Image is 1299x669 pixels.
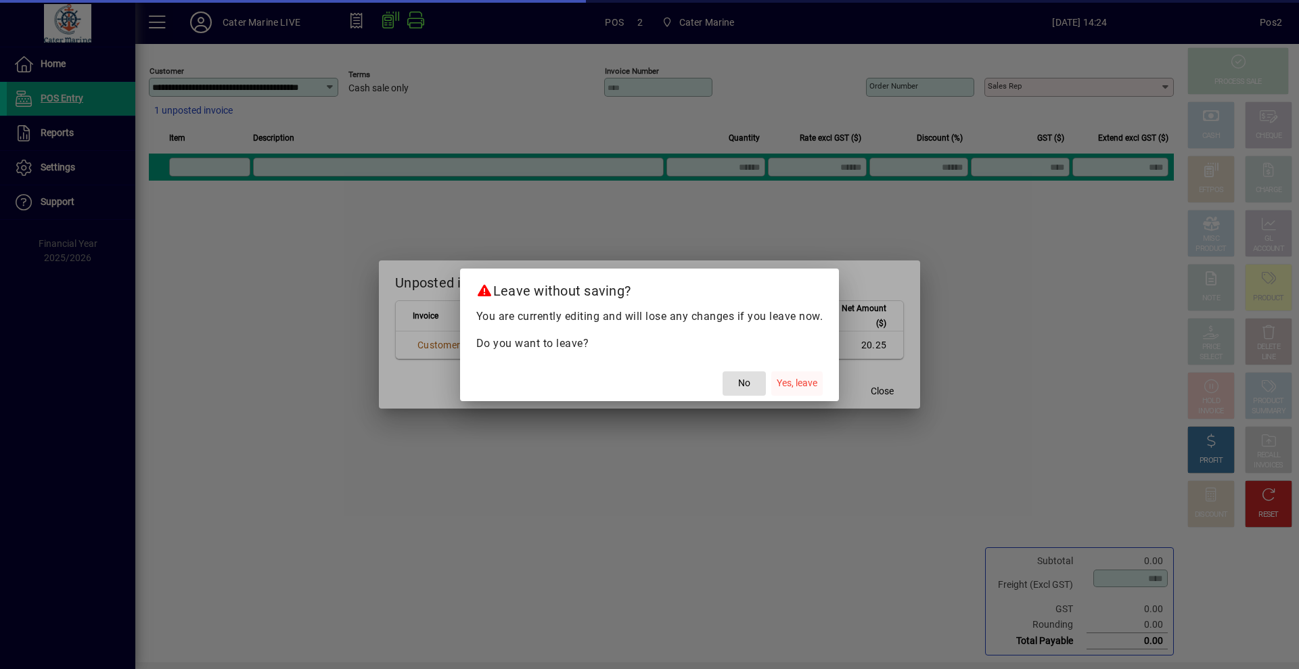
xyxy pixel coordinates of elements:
h2: Leave without saving? [460,269,840,308]
span: Yes, leave [777,376,817,390]
p: You are currently editing and will lose any changes if you leave now. [476,308,823,325]
button: Yes, leave [771,371,823,396]
p: Do you want to leave? [476,336,823,352]
button: No [723,371,766,396]
span: No [738,376,750,390]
